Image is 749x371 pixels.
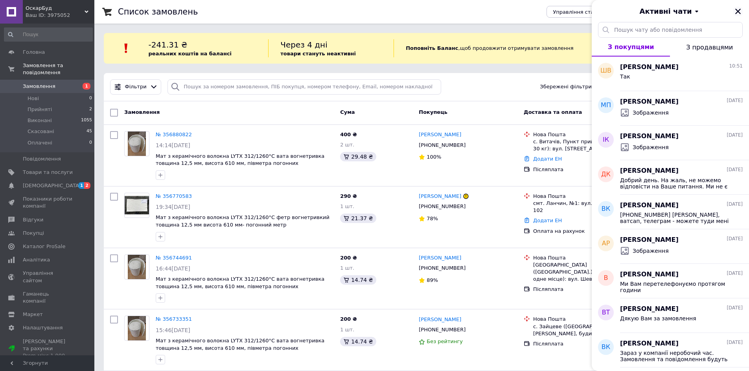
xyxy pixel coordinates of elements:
[124,316,149,341] a: Фото товару
[28,128,54,135] span: Скасовані
[340,337,376,346] div: 14.74 ₴
[149,40,188,49] span: -241.31 ₴
[592,126,749,160] button: ІК[PERSON_NAME][DATE]Зображення
[156,255,192,261] a: № 356744691
[427,338,463,344] span: Без рейтингу
[124,109,160,115] span: Замовлення
[118,7,198,16] h1: Список замовлень
[340,203,354,209] span: 1 шт.
[156,204,190,210] span: 19:34[DATE]
[727,201,743,208] span: [DATE]
[533,193,643,200] div: Нова Пошта
[620,73,630,80] span: Так
[28,139,52,146] span: Оплачені
[417,325,467,335] div: [PHONE_NUMBER]
[601,101,611,110] span: МП
[23,270,73,284] span: Управління сайтом
[620,201,679,210] span: [PERSON_NAME]
[547,6,619,18] button: Управління статусами
[149,51,232,57] b: реальних коштів на балансі
[604,274,608,283] span: в
[620,212,732,224] span: [PHONE_NUMBER] [PERSON_NAME], ватсап, телеграм - можете туди мені писати
[727,97,743,104] span: [DATE]
[592,264,749,298] button: в[PERSON_NAME][DATE]Ми Вам перетелефонуємо протягом години
[417,263,467,273] div: [PHONE_NUMBER]
[167,79,441,95] input: Пошук за номером замовлення, ПІБ покупця, номером телефону, Email, номером накладної
[28,95,39,102] span: Нові
[4,27,93,42] input: Пошук
[340,316,357,322] span: 200 ₴
[729,63,743,69] span: 10:51
[340,255,357,261] span: 200 ₴
[156,132,192,137] a: № 356880822
[23,182,81,189] span: [DEMOGRAPHIC_DATA]
[620,236,679,245] span: [PERSON_NAME]
[23,83,55,90] span: Замовлення
[23,196,73,210] span: Показники роботи компанії
[23,155,61,163] span: Повідомлення
[592,57,749,91] button: ШВ[PERSON_NAME]10:51Так
[533,261,643,283] div: [GEOGRAPHIC_DATA] ([GEOGRAPHIC_DATA].), №56 (до 30 кг на одне місце): вул. Шевченка, 388
[686,44,733,51] span: З продавцями
[533,286,643,293] div: Післяплата
[156,214,329,228] a: Мат з керамічного волокна LYTX 312/1260°С фетр вогнетривкий товщина 12,5 мм висота 610 мм- погонн...
[156,142,190,148] span: 14:14[DATE]
[427,154,441,160] span: 100%
[727,132,743,139] span: [DATE]
[533,323,643,337] div: с. Зайцеве ([GEOGRAPHIC_DATA].), вул. [PERSON_NAME], будинок 24, кв. 24
[620,132,679,141] span: [PERSON_NAME]
[419,109,447,115] span: Покупець
[26,5,85,12] span: ОскарБуд
[608,43,654,51] span: З покупцями
[280,51,356,57] b: товари стануть неактивні
[128,132,146,156] img: Фото товару
[83,83,90,90] span: 1
[23,291,73,305] span: Гаманець компанії
[592,91,749,126] button: МП[PERSON_NAME][DATE]Зображення
[419,193,461,200] a: [PERSON_NAME]
[156,153,324,166] a: Мат з керамічного волокна LYTX 312/1260°С вата вогнетривка товщина 12,5 мм, висота 610 мм, півмет...
[727,236,743,242] span: [DATE]
[23,324,63,331] span: Налаштування
[620,166,679,175] span: [PERSON_NAME]
[23,311,43,318] span: Маркет
[427,277,438,283] span: 89%
[602,205,610,214] span: ВК
[125,83,147,91] span: Фільтри
[124,131,149,156] a: Фото товару
[81,117,92,124] span: 1055
[533,200,643,214] div: смт. Ланчин, №1: вул. Незалежності, 102
[592,333,749,367] button: ВК[PERSON_NAME][DATE]Зараз у компанії неробочий час. Замовлення та повідомлення будуть оброблені ...
[602,308,610,317] span: ВТ
[620,97,679,106] span: [PERSON_NAME]
[84,182,90,189] span: 2
[533,340,643,347] div: Післяплата
[417,140,467,150] div: [PHONE_NUMBER]
[417,201,467,212] div: [PHONE_NUMBER]
[524,109,582,115] span: Доставка та оплата
[620,305,679,314] span: [PERSON_NAME]
[23,62,94,76] span: Замовлення та повідомлення
[727,166,743,173] span: [DATE]
[620,315,696,322] span: Дякую Вам за замовлення
[26,12,94,19] div: Ваш ID: 3975052
[89,95,92,102] span: 0
[23,169,73,176] span: Товари та послуги
[156,276,324,289] a: Мат з керамічного волокна LYTX 312/1260°С вата вогнетривка товщина 12,5 мм, висота 610 мм, півмет...
[603,135,609,144] span: ІК
[280,40,328,49] span: Через 4 дні
[533,166,643,173] div: Післяплата
[633,143,669,151] span: Зображення
[340,142,354,148] span: 2 шт.
[600,66,611,75] span: ШВ
[128,255,146,279] img: Фото товару
[614,6,727,16] button: Активні чати
[727,305,743,311] span: [DATE]
[89,139,92,146] span: 0
[156,193,192,199] a: № 356770583
[592,195,749,229] button: ВК[PERSON_NAME][DATE][PHONE_NUMBER] [PERSON_NAME], ватсап, телеграм - можете туди мені писати
[23,243,65,250] span: Каталог ProSale
[78,182,85,189] span: 1
[533,217,562,223] a: Додати ЕН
